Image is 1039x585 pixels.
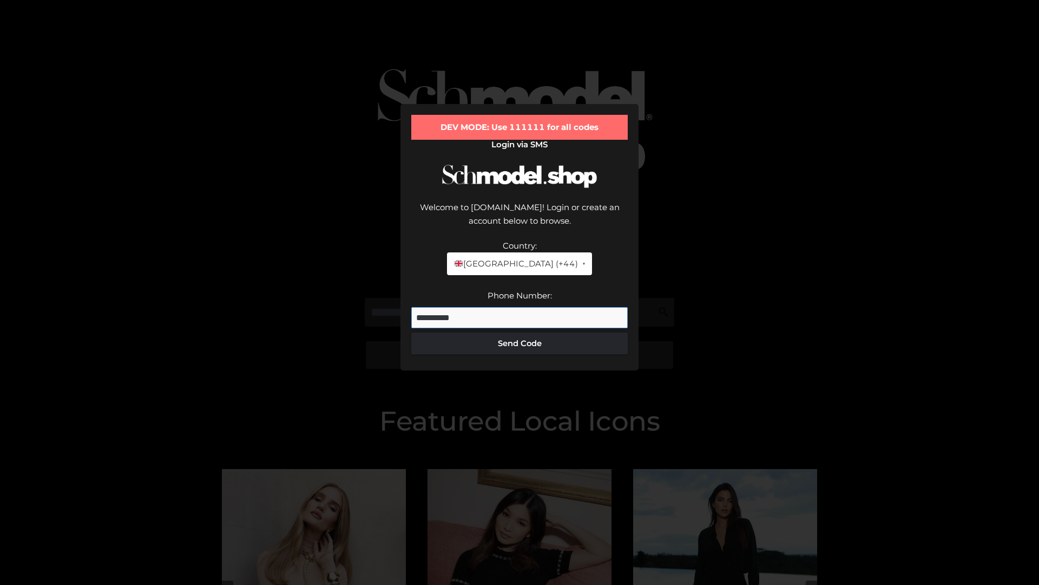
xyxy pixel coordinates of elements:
[438,155,601,198] img: Schmodel Logo
[455,259,463,268] img: 🇬🇧
[411,200,628,239] div: Welcome to [DOMAIN_NAME]! Login or create an account below to browse.
[453,257,577,271] span: [GEOGRAPHIC_DATA] (+44)
[503,240,537,251] label: Country:
[411,140,628,149] h2: Login via SMS
[411,333,628,354] button: Send Code
[411,115,628,140] div: DEV MODE: Use 111111 for all codes
[488,290,552,301] label: Phone Number:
